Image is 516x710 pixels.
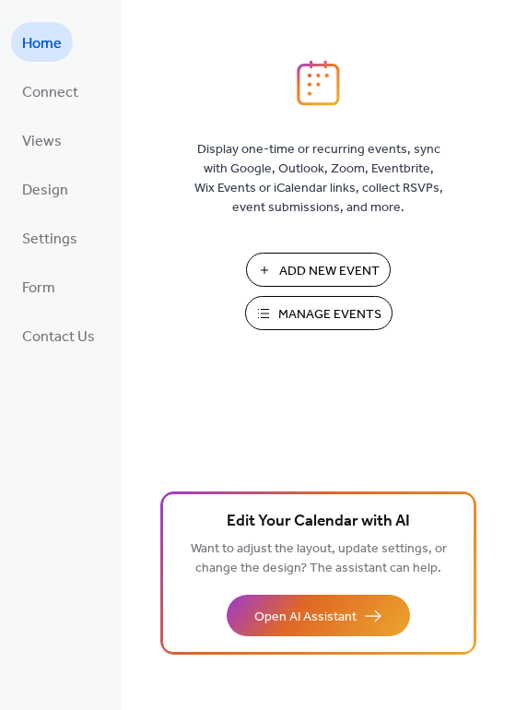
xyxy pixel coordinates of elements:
button: Open AI Assistant [227,595,410,636]
span: Home [22,30,62,58]
span: Contact Us [22,323,95,351]
span: Connect [22,78,78,107]
span: Open AI Assistant [254,608,357,627]
button: Add New Event [246,253,391,287]
a: Home [11,22,73,62]
span: Design [22,176,68,205]
a: Settings [11,218,88,257]
a: Connect [11,71,89,111]
a: Contact Us [11,315,106,355]
span: Views [22,127,62,156]
a: Form [11,266,66,306]
span: Manage Events [278,305,381,325]
span: Want to adjust the layout, update settings, or change the design? The assistant can help. [191,537,447,581]
span: Display one-time or recurring events, sync with Google, Outlook, Zoom, Eventbrite, Wix Events or ... [194,140,443,218]
span: Edit Your Calendar with AI [227,509,410,535]
button: Manage Events [245,296,393,330]
a: Views [11,120,73,160]
img: logo_icon.svg [297,60,339,106]
span: Add New Event [279,262,380,281]
a: Design [11,169,79,208]
span: Form [22,274,55,302]
span: Settings [22,225,77,254]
